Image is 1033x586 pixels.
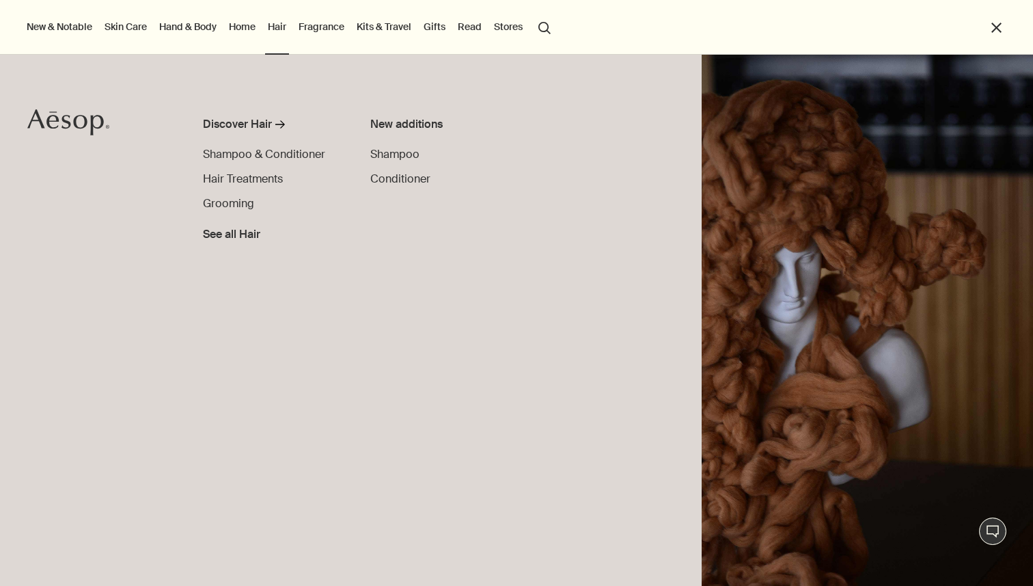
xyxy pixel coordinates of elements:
[203,147,325,161] span: Shampoo & Conditioner
[532,14,557,40] button: Open search
[491,18,525,36] button: Stores
[265,18,289,36] a: Hair
[156,18,219,36] a: Hand & Body
[102,18,150,36] a: Skin Care
[354,18,414,36] a: Kits & Travel
[989,20,1004,36] button: Close the Menu
[370,116,536,133] div: New additions
[27,109,109,136] svg: Aesop
[979,518,1006,545] button: Live Assistance
[702,55,1033,586] img: Mannequin bust wearing wig made of wool.
[370,171,430,187] a: Conditioner
[203,171,283,187] a: Hair Treatments
[203,196,254,212] a: Grooming
[455,18,484,36] a: Read
[370,172,430,186] span: Conditioner
[203,146,325,163] a: Shampoo & Conditioner
[370,147,419,161] span: Shampoo
[203,116,339,138] a: Discover Hair
[24,105,113,143] a: Aesop
[226,18,258,36] a: Home
[421,18,448,36] a: Gifts
[203,172,283,186] span: Hair Treatments
[296,18,347,36] a: Fragrance
[203,116,272,133] div: Discover Hair
[370,146,419,163] a: Shampoo
[203,226,260,243] span: See all Hair
[24,18,95,36] button: New & Notable
[203,221,260,243] a: See all Hair
[203,196,254,211] span: Grooming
